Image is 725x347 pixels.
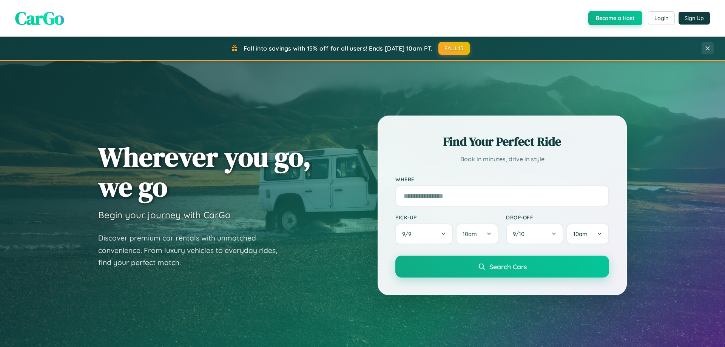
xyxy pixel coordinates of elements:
[506,214,609,221] label: Drop-off
[588,11,642,25] button: Become a Host
[648,11,675,25] button: Login
[679,12,710,25] button: Sign Up
[98,232,287,269] p: Discover premium car rentals with unmatched convenience. From luxury vehicles to everyday rides, ...
[395,256,609,278] button: Search Cars
[456,224,498,244] button: 10am
[402,230,415,238] span: 9 / 9
[395,133,609,150] h2: Find Your Perfect Ride
[566,224,609,244] button: 10am
[438,42,470,55] button: FALL15
[513,230,528,238] span: 9 / 10
[98,142,311,202] h1: Wherever you go, we go
[98,209,231,221] h3: Begin your journey with CarGo
[15,6,64,31] span: CarGo
[506,224,563,244] button: 9/10
[244,45,433,52] span: Fall into savings with 15% off for all users! Ends [DATE] 10am PT.
[395,214,498,221] label: Pick-up
[395,154,609,165] p: Book in minutes, drive in style
[463,230,477,238] span: 10am
[489,262,527,271] span: Search Cars
[573,230,588,238] span: 10am
[395,176,609,182] label: Where
[395,224,453,244] button: 9/9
